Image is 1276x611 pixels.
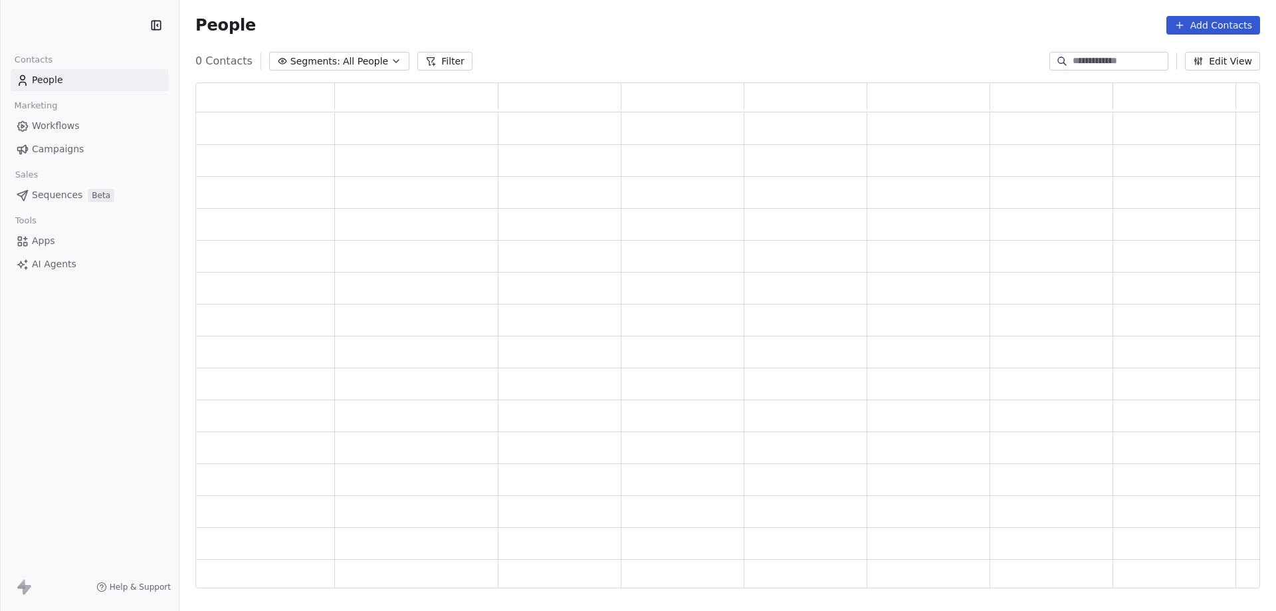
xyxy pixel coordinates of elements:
[195,53,253,69] span: 0 Contacts
[32,119,80,133] span: Workflows
[1185,52,1260,70] button: Edit View
[11,138,168,160] a: Campaigns
[11,253,168,275] a: AI Agents
[9,211,42,231] span: Tools
[11,115,168,137] a: Workflows
[9,165,44,185] span: Sales
[88,189,114,202] span: Beta
[195,15,256,35] span: People
[417,52,473,70] button: Filter
[290,55,340,68] span: Segments:
[11,184,168,206] a: SequencesBeta
[110,582,171,592] span: Help & Support
[32,234,55,248] span: Apps
[9,96,63,116] span: Marketing
[32,257,76,271] span: AI Agents
[343,55,388,68] span: All People
[32,142,84,156] span: Campaigns
[32,188,82,202] span: Sequences
[32,73,63,87] span: People
[11,69,168,91] a: People
[1166,16,1260,35] button: Add Contacts
[9,50,58,70] span: Contacts
[11,230,168,252] a: Apps
[96,582,171,592] a: Help & Support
